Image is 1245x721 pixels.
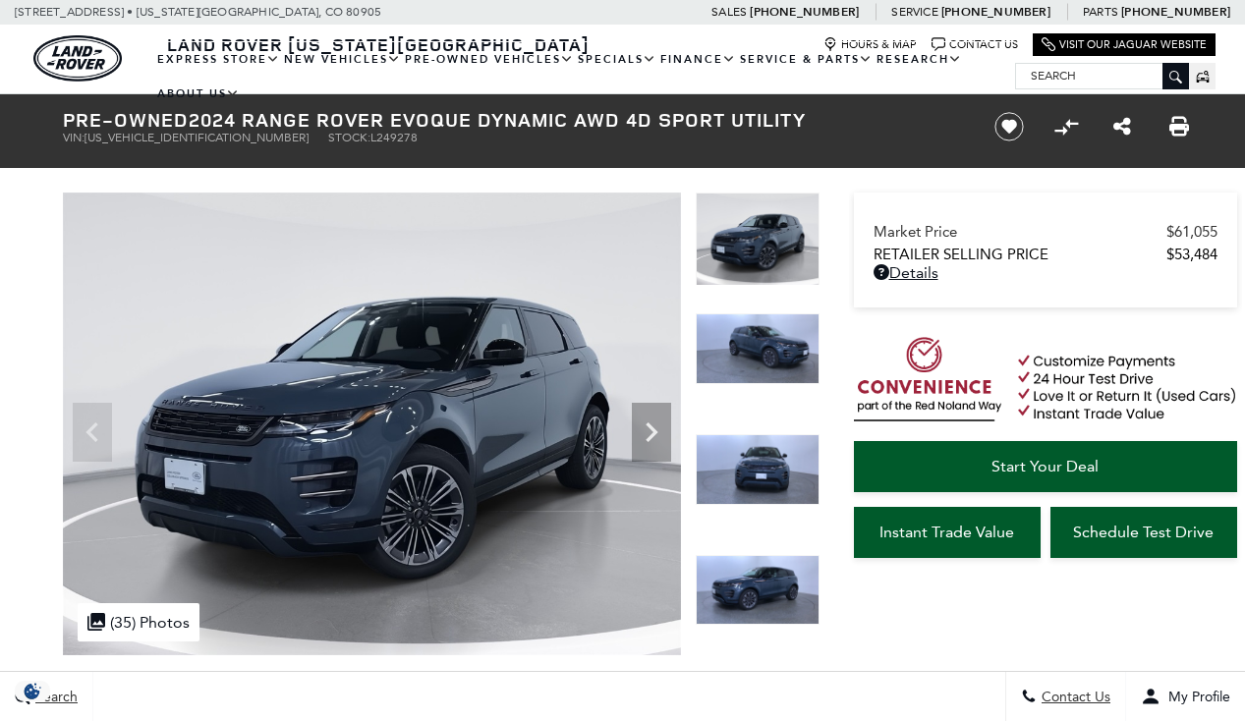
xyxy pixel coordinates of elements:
img: Used 2024 Tribeca Blue Metallic Land Rover Dynamic image 1 [696,193,820,286]
img: Land Rover [33,35,122,82]
span: Stock: [328,131,370,144]
span: VIN: [63,131,85,144]
span: L249278 [370,131,418,144]
a: Schedule Test Drive [1050,507,1237,558]
a: [STREET_ADDRESS] • [US_STATE][GEOGRAPHIC_DATA], CO 80905 [15,5,381,19]
span: Start Your Deal [991,457,1099,475]
a: New Vehicles [282,42,403,77]
a: EXPRESS STORE [155,42,282,77]
a: Contact Us [932,37,1018,52]
span: Contact Us [1037,689,1110,705]
a: Pre-Owned Vehicles [403,42,576,77]
button: Open user profile menu [1126,672,1245,721]
a: Hours & Map [823,37,917,52]
a: Research [875,42,964,77]
span: [US_VEHICLE_IDENTIFICATION_NUMBER] [85,131,309,144]
input: Search [1016,64,1188,87]
a: Details [874,263,1217,282]
a: Retailer Selling Price $53,484 [874,246,1217,263]
a: Land Rover [US_STATE][GEOGRAPHIC_DATA] [155,32,601,56]
a: Start Your Deal [854,441,1237,492]
span: Parts [1083,5,1118,19]
a: [PHONE_NUMBER] [941,4,1050,20]
span: Sales [711,5,747,19]
img: Used 2024 Tribeca Blue Metallic Land Rover Dynamic image 2 [696,313,820,384]
section: Click to Open Cookie Consent Modal [10,681,55,701]
span: Market Price [874,223,1166,241]
a: [PHONE_NUMBER] [750,4,859,20]
a: Visit Our Jaguar Website [1042,37,1207,52]
button: Compare vehicle [1051,112,1081,141]
a: Specials [576,42,658,77]
a: Instant Trade Value [854,507,1041,558]
span: $53,484 [1166,246,1217,263]
img: Used 2024 Tribeca Blue Metallic Land Rover Dynamic image 3 [696,434,820,505]
a: Finance [658,42,738,77]
a: About Us [155,77,242,111]
a: Share this Pre-Owned 2024 Range Rover Evoque Dynamic AWD 4D Sport Utility [1113,115,1131,139]
h1: 2024 Range Rover Evoque Dynamic AWD 4D Sport Utility [63,109,962,131]
span: Instant Trade Value [879,523,1014,541]
nav: Main Navigation [155,42,1015,111]
span: Land Rover [US_STATE][GEOGRAPHIC_DATA] [167,32,590,56]
div: Next [632,403,671,462]
span: $61,055 [1166,223,1217,241]
span: Schedule Test Drive [1073,523,1214,541]
span: Retailer Selling Price [874,246,1166,263]
img: Opt-Out Icon [10,681,55,701]
button: Save vehicle [988,111,1031,142]
a: [PHONE_NUMBER] [1121,4,1230,20]
div: (35) Photos [78,603,199,641]
img: Used 2024 Tribeca Blue Metallic Land Rover Dynamic image 4 [696,555,820,626]
a: Service & Parts [738,42,875,77]
strong: Pre-Owned [63,106,189,133]
span: My Profile [1160,689,1230,705]
span: Service [891,5,937,19]
a: Market Price $61,055 [874,223,1217,241]
img: Used 2024 Tribeca Blue Metallic Land Rover Dynamic image 1 [63,193,681,655]
a: Print this Pre-Owned 2024 Range Rover Evoque Dynamic AWD 4D Sport Utility [1169,115,1189,139]
a: land-rover [33,35,122,82]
